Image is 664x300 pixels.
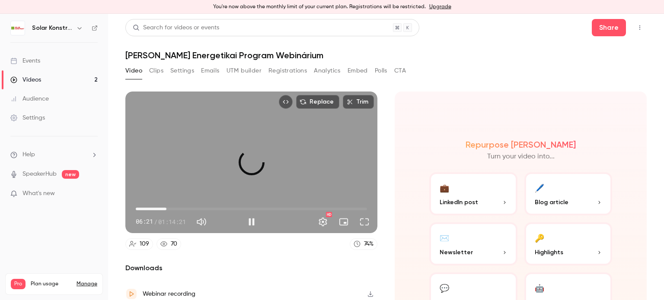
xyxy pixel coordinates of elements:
a: SpeakerHub [22,170,57,179]
span: Plan usage [31,281,71,287]
button: Polls [375,64,387,78]
a: Upgrade [429,3,451,10]
button: Video [125,64,142,78]
span: Highlights [535,248,563,257]
button: Top Bar Actions [633,21,647,35]
h1: [PERSON_NAME] Energetikai Program Webinárium [125,50,647,60]
button: Replace [296,95,339,109]
div: 🤖 [535,281,544,294]
span: 06:21 [136,217,153,226]
button: Clips [149,64,163,78]
a: 74% [350,238,377,250]
span: Help [22,150,35,159]
button: 💼LinkedIn post [429,172,517,215]
span: What's new [22,189,55,198]
a: 109 [125,238,153,250]
button: Embed video [279,95,293,109]
span: / [154,217,157,226]
div: 🖊️ [535,181,544,194]
button: Emails [201,64,219,78]
div: 🔑 [535,231,544,244]
button: Analytics [314,64,341,78]
span: Blog article [535,198,568,207]
button: ✉️Newsletter [429,222,517,265]
button: Mute [193,213,210,231]
button: 🖊️Blog article [524,172,613,215]
span: new [62,170,79,179]
span: LinkedIn post [440,198,478,207]
div: 109 [140,240,149,249]
div: 70 [171,240,177,249]
li: help-dropdown-opener [10,150,98,159]
div: 💬 [440,281,449,294]
button: Pause [243,213,260,231]
h6: Solar Konstrukt Kft. [32,24,73,32]
button: 🔑Highlights [524,222,613,265]
a: Manage [77,281,97,287]
h2: Downloads [125,263,377,273]
button: Settings [314,213,332,231]
span: Pro [11,279,26,289]
button: Share [592,19,626,36]
div: Settings [10,114,45,122]
button: Registrations [268,64,307,78]
div: HD [326,212,332,217]
h2: Repurpose [PERSON_NAME] [466,139,576,150]
span: Newsletter [440,248,473,257]
button: Embed [348,64,368,78]
div: Events [10,57,40,65]
a: 70 [156,238,181,250]
div: Search for videos or events [133,23,219,32]
div: Audience [10,95,49,103]
div: Webinar recording [143,289,195,299]
button: CTA [394,64,406,78]
img: Solar Konstrukt Kft. [11,21,25,35]
div: 74 % [364,240,373,249]
p: Turn your video into... [487,152,555,162]
button: Turn on miniplayer [335,213,352,231]
div: Videos [10,76,41,84]
div: 06:21 [136,217,186,226]
div: 💼 [440,181,449,194]
button: UTM builder [227,64,262,78]
span: 01:14:21 [158,217,186,226]
button: Trim [343,95,374,109]
button: Full screen [356,213,373,231]
div: ✉️ [440,231,449,244]
button: Settings [170,64,194,78]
